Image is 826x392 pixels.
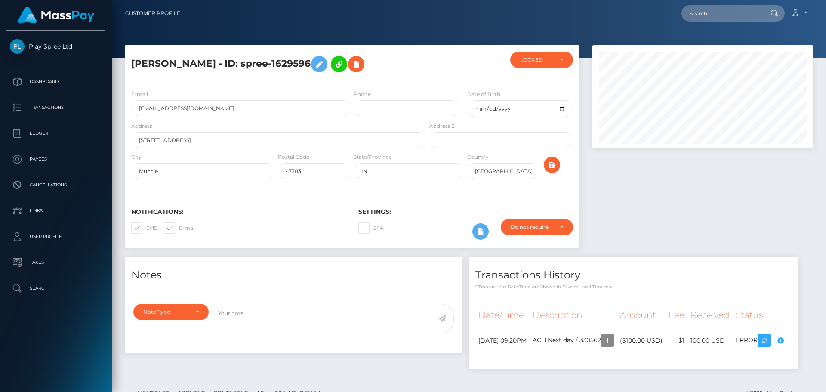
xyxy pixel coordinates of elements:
[10,179,102,191] p: Cancellations
[530,303,617,327] th: Description
[6,174,105,196] a: Cancellations
[131,208,345,216] h6: Notifications:
[429,122,455,130] label: Address 2
[510,52,573,68] button: LOCKED
[358,208,573,216] h6: Settings:
[125,4,180,22] a: Customer Profile
[6,43,105,50] span: Play Spree Ltd
[475,327,530,354] td: [DATE] 09:20PM
[520,56,553,63] div: LOCKED
[10,127,102,140] p: Ledger
[681,5,762,22] input: Search...
[10,256,102,269] p: Taxes
[687,303,733,327] th: Received
[131,222,157,234] label: SMS
[666,327,687,354] td: $1
[467,90,500,98] label: Date of Birth
[6,97,105,118] a: Transactions
[133,304,209,320] button: Note Type
[511,224,553,231] div: Do not require
[617,303,666,327] th: Amount
[6,200,105,222] a: Links
[501,219,573,235] button: Do not require
[467,153,489,161] label: Country
[10,153,102,166] p: Payees
[143,309,189,315] div: Note Type
[10,230,102,243] p: User Profile
[6,123,105,144] a: Ledger
[354,153,392,161] label: State/Province
[6,71,105,93] a: Dashboard
[733,327,792,354] td: ERROR
[10,39,25,54] img: Play Spree Ltd
[475,268,792,283] h4: Transactions History
[6,252,105,273] a: Taxes
[131,268,456,283] h4: Notes
[10,282,102,295] p: Search
[131,153,142,161] label: City
[10,75,102,88] p: Dashboard
[6,148,105,170] a: Payees
[530,327,617,354] td: ACH Next day / 330562
[475,303,530,327] th: Date/Time
[666,303,687,327] th: Fee
[358,222,384,234] label: 2FA
[131,90,148,98] label: E-mail
[131,52,421,77] h5: [PERSON_NAME] - ID: spree-1629596
[6,226,105,247] a: User Profile
[687,327,733,354] td: 100.00 USD
[164,222,196,234] label: E-mail
[475,284,792,290] p: * Transactions date/time are shown in payee's local timezone
[354,90,371,98] label: Phone
[733,303,792,327] th: Status
[131,122,152,130] label: Address
[278,153,309,161] label: Postal Code
[10,204,102,217] p: Links
[10,101,102,114] p: Transactions
[617,327,666,354] td: ($100.00 USD)
[6,278,105,299] a: Search
[18,7,94,24] img: MassPay Logo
